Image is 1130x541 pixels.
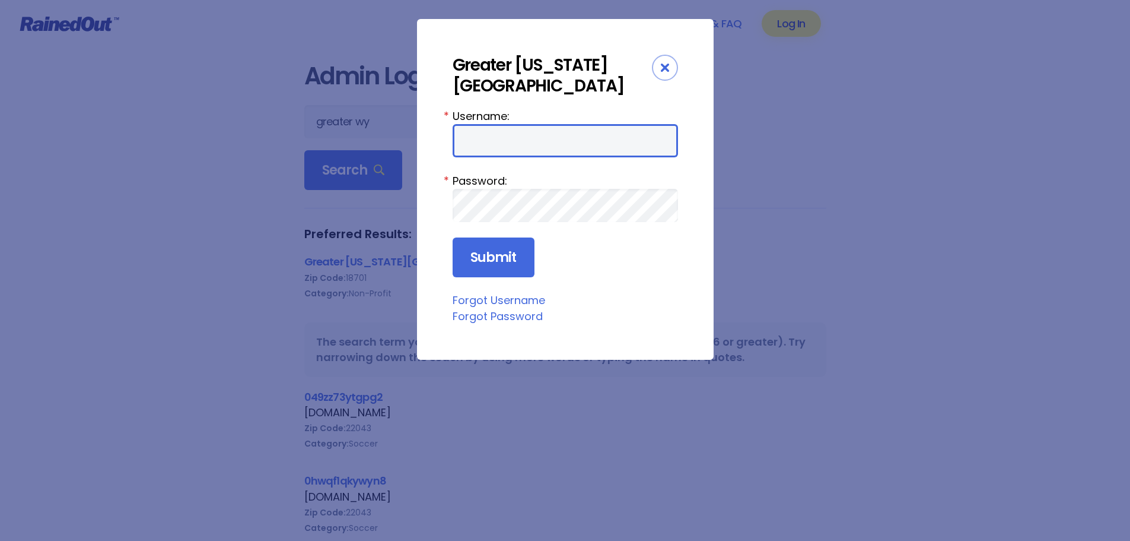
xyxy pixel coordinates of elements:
[453,293,545,308] a: Forgot Username
[453,55,652,96] div: Greater [US_STATE][GEOGRAPHIC_DATA]
[453,309,543,324] a: Forgot Password
[453,238,534,278] input: Submit
[453,108,678,124] label: Username:
[652,55,678,81] div: Close
[453,173,678,189] label: Password:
